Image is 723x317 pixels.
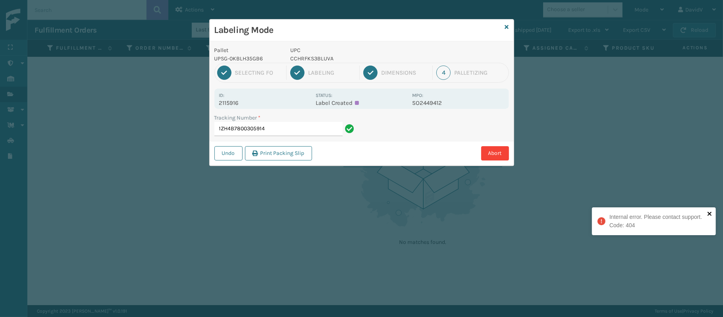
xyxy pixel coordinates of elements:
p: UPSG-0KBLH35GB6 [214,54,281,63]
button: Print Packing Slip [245,146,312,160]
p: CCHRFKS3BLUVA [290,54,407,63]
div: 4 [436,66,451,80]
h3: Labeling Mode [214,24,502,36]
label: Id: [219,93,225,98]
div: 2 [290,66,305,80]
div: 1 [217,66,231,80]
p: Label Created [316,99,407,106]
label: Status: [316,93,332,98]
div: Dimensions [381,69,429,76]
button: Undo [214,146,243,160]
p: UPC [290,46,407,54]
label: MPO: [412,93,423,98]
p: 2115916 [219,99,311,106]
button: Abort [481,146,509,160]
div: 3 [363,66,378,80]
button: close [707,211,713,218]
div: Selecting FO [235,69,283,76]
p: Pallet [214,46,281,54]
label: Tracking Number [214,114,261,122]
div: Palletizing [454,69,506,76]
div: Internal error. Please contact support. Code: 404 [609,213,705,230]
p: SO2449412 [412,99,504,106]
div: Labeling [308,69,356,76]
